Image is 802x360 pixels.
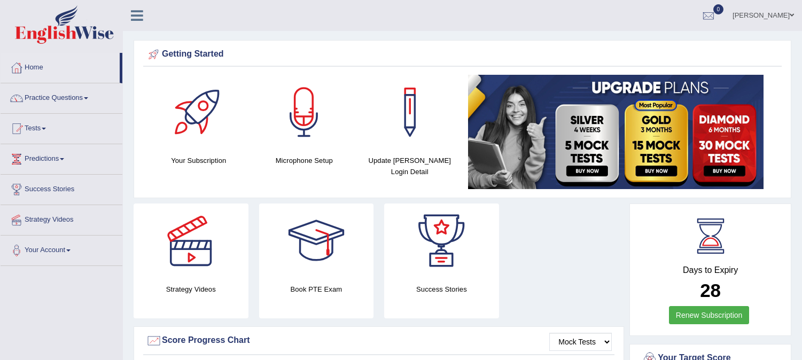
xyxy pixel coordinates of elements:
[642,265,779,275] h4: Days to Expiry
[700,280,721,301] b: 28
[1,175,122,201] a: Success Stories
[151,155,246,166] h4: Your Subscription
[146,333,612,349] div: Score Progress Chart
[669,306,750,324] a: Renew Subscription
[1,144,122,171] a: Predictions
[384,284,499,295] h4: Success Stories
[468,75,764,189] img: small5.jpg
[1,83,122,110] a: Practice Questions
[1,205,122,232] a: Strategy Videos
[362,155,457,177] h4: Update [PERSON_NAME] Login Detail
[1,114,122,140] a: Tests
[134,284,248,295] h4: Strategy Videos
[259,284,374,295] h4: Book PTE Exam
[146,46,779,62] div: Getting Started
[1,53,120,80] a: Home
[1,236,122,262] a: Your Account
[713,4,724,14] span: 0
[257,155,352,166] h4: Microphone Setup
